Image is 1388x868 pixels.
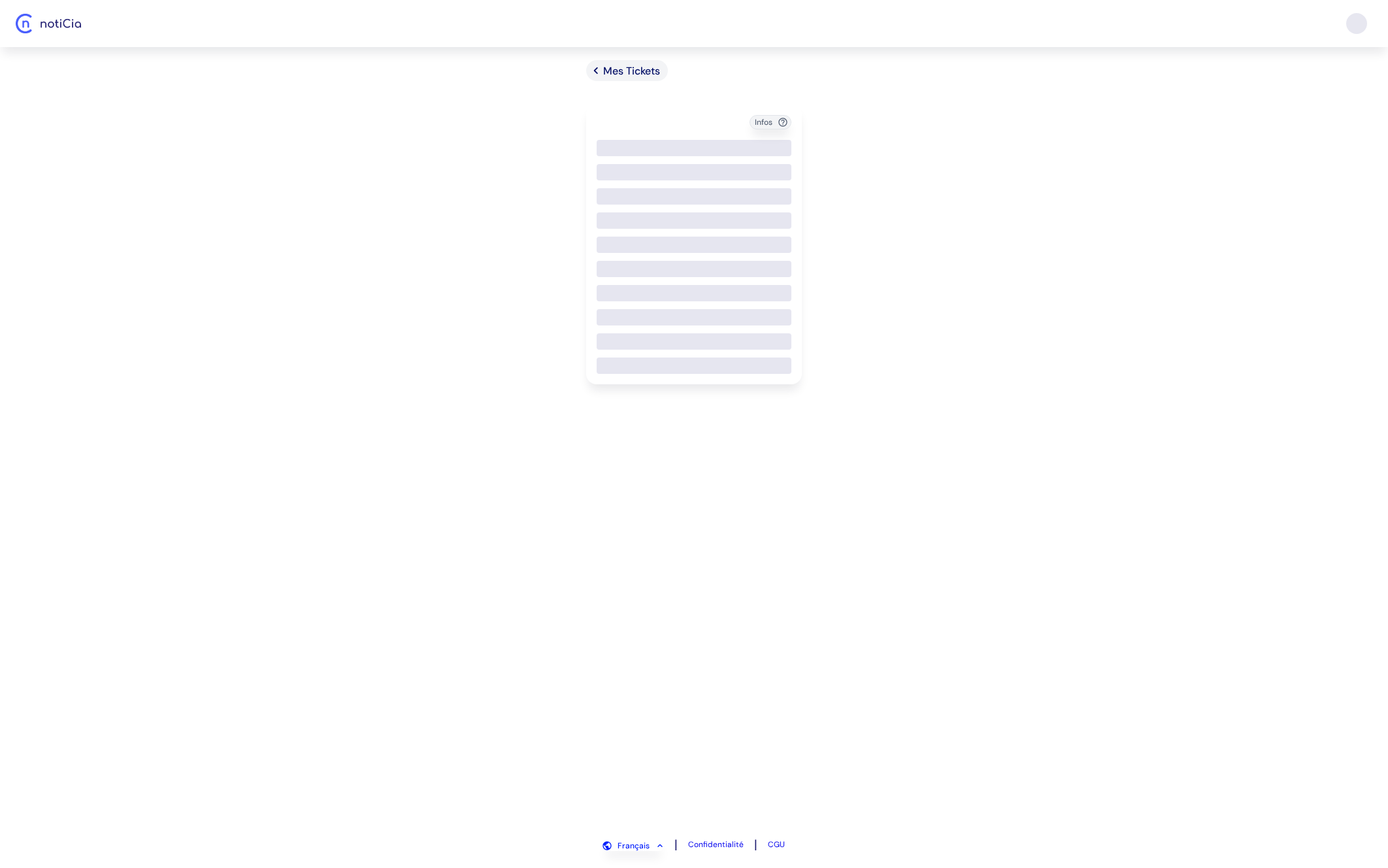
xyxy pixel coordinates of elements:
img: Logo Noticia [16,14,81,33]
span: | [754,837,757,852]
a: CGU [768,839,785,850]
a: Mes Tickets [586,60,668,81]
button: Infos [750,115,791,129]
button: Français [603,841,664,851]
a: Confidentialité [688,839,744,850]
span: | [674,837,678,852]
span: Mes Tickets [603,64,660,78]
